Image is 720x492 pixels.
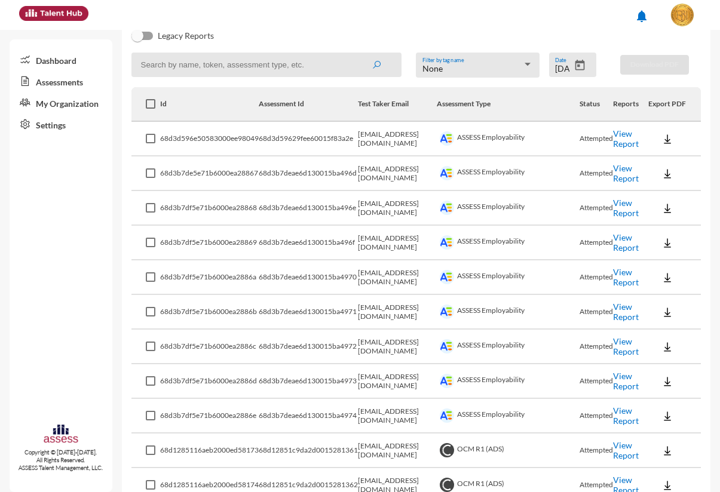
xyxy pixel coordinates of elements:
[437,122,579,156] td: ASSESS Employability
[613,267,639,287] a: View Report
[580,156,613,191] td: Attempted
[259,156,358,191] td: 68d3b7deae6d130015ba496d
[580,364,613,399] td: Attempted
[437,399,579,433] td: ASSESS Employability
[160,364,259,399] td: 68d3b7df5e71b6000ea2886d
[613,302,639,322] a: View Report
[580,191,613,226] td: Attempted
[580,226,613,260] td: Attempted
[259,191,358,226] td: 68d3b7deae6d130015ba496e
[648,87,701,122] th: Export PDF
[437,295,579,330] td: ASSESS Employability
[160,122,259,156] td: 68d3d596e50583000ee98049
[43,423,79,445] img: assesscompany-logo.png
[358,87,437,122] th: Test Taker Email
[160,87,259,122] th: Id
[259,364,358,399] td: 68d3b7deae6d130015ba4973
[580,260,613,295] td: Attempted
[613,128,639,149] a: View Report
[437,87,579,122] th: Assessment Type
[580,295,613,330] td: Attempted
[160,260,259,295] td: 68d3b7df5e71b6000ea2886a
[259,87,358,122] th: Assessment Id
[613,87,648,122] th: Reports
[569,59,590,72] button: Open calendar
[422,63,443,73] span: None
[358,260,437,295] td: [EMAIL_ADDRESS][DOMAIN_NAME]
[358,330,437,364] td: [EMAIL_ADDRESS][DOMAIN_NAME]
[259,330,358,364] td: 68d3b7deae6d130015ba4972
[580,399,613,433] td: Attempted
[613,371,639,391] a: View Report
[613,440,639,460] a: View Report
[620,55,689,75] button: Download PDF
[358,122,437,156] td: [EMAIL_ADDRESS][DOMAIN_NAME]
[259,295,358,330] td: 68d3b7deae6d130015ba4971
[635,9,649,23] mat-icon: notifications
[630,60,679,69] span: Download PDF
[259,226,358,260] td: 68d3b7deae6d130015ba496f
[437,330,579,364] td: ASSESS Employability
[160,399,259,433] td: 68d3b7df5e71b6000ea2886e
[259,399,358,433] td: 68d3b7deae6d130015ba4974
[613,405,639,426] a: View Report
[160,156,259,191] td: 68d3b7de5e71b6000ea28867
[613,232,639,253] a: View Report
[437,433,579,468] td: OCM R1 (ADS)
[10,113,112,135] a: Settings
[158,29,214,43] span: Legacy Reports
[358,364,437,399] td: [EMAIL_ADDRESS][DOMAIN_NAME]
[358,226,437,260] td: [EMAIL_ADDRESS][DOMAIN_NAME]
[437,364,579,399] td: ASSESS Employability
[358,399,437,433] td: [EMAIL_ADDRESS][DOMAIN_NAME]
[437,226,579,260] td: ASSESS Employability
[10,448,112,472] p: Copyright © [DATE]-[DATE]. All Rights Reserved. ASSESS Talent Management, LLC.
[580,87,613,122] th: Status
[613,163,639,183] a: View Report
[437,156,579,191] td: ASSESS Employability
[613,336,639,356] a: View Report
[358,295,437,330] td: [EMAIL_ADDRESS][DOMAIN_NAME]
[160,433,259,468] td: 68d1285116aeb2000ed58173
[259,260,358,295] td: 68d3b7deae6d130015ba4970
[10,92,112,113] a: My Organization
[358,156,437,191] td: [EMAIL_ADDRESS][DOMAIN_NAME]
[10,70,112,92] a: Assessments
[160,191,259,226] td: 68d3b7df5e71b6000ea28868
[10,49,112,70] a: Dashboard
[613,198,639,218] a: View Report
[259,122,358,156] td: 68d3d59629fee60015f83a2e
[358,433,437,468] td: [EMAIL_ADDRESS][DOMAIN_NAME]
[131,53,402,77] input: Search by name, token, assessment type, etc.
[358,191,437,226] td: [EMAIL_ADDRESS][DOMAIN_NAME]
[160,330,259,364] td: 68d3b7df5e71b6000ea2886c
[580,433,613,468] td: Attempted
[160,226,259,260] td: 68d3b7df5e71b6000ea28869
[580,122,613,156] td: Attempted
[437,260,579,295] td: ASSESS Employability
[437,191,579,226] td: ASSESS Employability
[259,433,358,468] td: 68d12851c9da2d0015281361
[580,330,613,364] td: Attempted
[160,295,259,330] td: 68d3b7df5e71b6000ea2886b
